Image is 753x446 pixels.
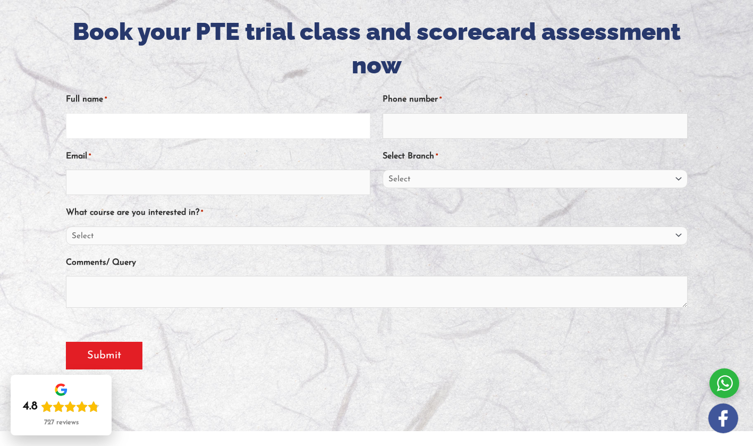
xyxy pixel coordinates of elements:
div: 4.8 [23,399,38,414]
h1: Book your PTE trial class and scorecard assessment now [66,15,688,82]
div: 727 reviews [44,418,79,427]
div: Rating: 4.8 out of 5 [23,399,99,414]
label: Full name [66,91,107,108]
input: Submit [66,342,142,369]
label: Comments/ Query [66,254,136,272]
label: Email [66,148,91,165]
label: Select Branch [383,148,438,165]
label: What course are you interested in? [66,204,203,222]
img: white-facebook.png [708,403,738,433]
label: Phone number [383,91,442,108]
